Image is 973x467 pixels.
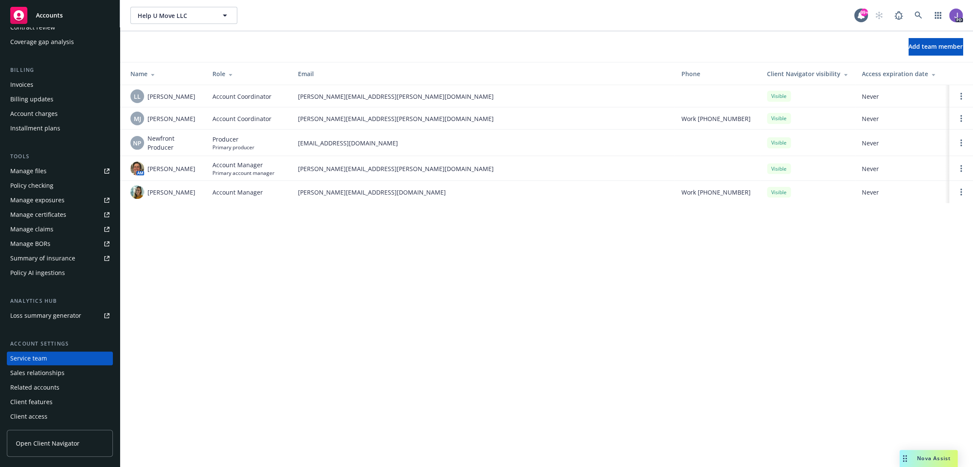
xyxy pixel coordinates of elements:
img: photo [130,185,144,199]
span: LL [134,92,141,101]
span: [PERSON_NAME] [147,164,195,173]
div: Client Navigator visibility [767,69,848,78]
span: [PERSON_NAME][EMAIL_ADDRESS][PERSON_NAME][DOMAIN_NAME] [298,164,668,173]
span: [PERSON_NAME] [147,114,195,123]
a: Open options [956,163,966,174]
div: Visible [767,113,791,124]
span: Account Coordinator [212,92,271,101]
div: Installment plans [10,121,60,135]
div: Manage BORs [10,237,50,251]
button: Nova Assist [899,450,958,467]
a: Search [910,7,927,24]
span: Never [862,164,942,173]
span: Never [862,188,942,197]
div: Policy checking [10,179,53,192]
img: photo [130,162,144,175]
div: Manage files [10,164,47,178]
a: Policy AI ingestions [7,266,113,280]
span: NP [133,139,142,148]
span: Help U Move LLC [138,11,212,20]
div: Tools [7,152,113,161]
div: Manage claims [10,222,53,236]
span: MJ [134,114,141,123]
span: [PERSON_NAME][EMAIL_ADDRESS][PERSON_NAME][DOMAIN_NAME] [298,114,668,123]
a: Billing updates [7,92,113,106]
span: [EMAIL_ADDRESS][DOMAIN_NAME] [298,139,668,148]
a: Sales relationships [7,366,113,380]
a: Start snowing [870,7,887,24]
div: 99+ [860,9,868,16]
span: Account Manager [212,188,263,197]
span: [PERSON_NAME] [147,92,195,101]
span: Open Client Navigator [16,439,80,448]
a: Related accounts [7,381,113,394]
a: Manage exposures [7,193,113,207]
div: Contract review [10,21,55,34]
a: Account charges [7,107,113,121]
div: Visible [767,91,791,101]
a: Client features [7,395,113,409]
div: Related accounts [10,381,59,394]
div: Client access [10,410,47,423]
div: Billing updates [10,92,53,106]
div: Account settings [7,340,113,348]
a: Contract review [7,21,113,34]
span: Primary producer [212,144,254,151]
a: Summary of insurance [7,251,113,265]
div: Drag to move [899,450,910,467]
div: Client features [10,395,53,409]
a: Loss summary generator [7,309,113,322]
div: Billing [7,66,113,74]
a: Open options [956,187,966,197]
a: Open options [956,138,966,148]
a: Switch app [929,7,946,24]
div: Policy AI ingestions [10,266,65,280]
a: Manage BORs [7,237,113,251]
div: Email [298,69,668,78]
div: Phone [681,69,753,78]
a: Service team [7,352,113,365]
div: Analytics hub [7,297,113,305]
div: Visible [767,187,791,198]
div: Loss summary generator [10,309,81,322]
div: Role [212,69,284,78]
a: Open options [956,91,966,101]
div: Invoices [10,78,33,92]
div: Account charges [10,107,58,121]
button: Help U Move LLC [130,7,237,24]
div: Coverage gap analysis [10,35,74,49]
span: Newfront Producer [147,134,199,152]
a: Report a Bug [890,7,907,24]
a: Open options [956,113,966,124]
span: [PERSON_NAME] [147,188,195,197]
span: Primary account manager [212,169,274,177]
button: Add team member [908,38,963,55]
a: Manage files [7,164,113,178]
div: Summary of insurance [10,251,75,265]
span: Account Coordinator [212,114,271,123]
div: Visible [767,163,791,174]
img: photo [949,9,963,22]
a: Invoices [7,78,113,92]
span: Nova Assist [917,455,951,462]
span: Producer [212,135,254,144]
span: Work [PHONE_NUMBER] [681,188,751,197]
div: Visible [767,137,791,148]
div: Manage certificates [10,208,66,222]
a: Coverage gap analysis [7,35,113,49]
span: [PERSON_NAME][EMAIL_ADDRESS][DOMAIN_NAME] [298,188,668,197]
div: Sales relationships [10,366,65,380]
a: Policy checking [7,179,113,192]
a: Accounts [7,3,113,27]
a: Installment plans [7,121,113,135]
a: Client access [7,410,113,423]
a: Manage certificates [7,208,113,222]
span: Never [862,139,942,148]
a: Manage claims [7,222,113,236]
div: Name [130,69,199,78]
span: Never [862,92,942,101]
span: Never [862,114,942,123]
span: Add team member [908,42,963,50]
span: Account Manager [212,160,274,169]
